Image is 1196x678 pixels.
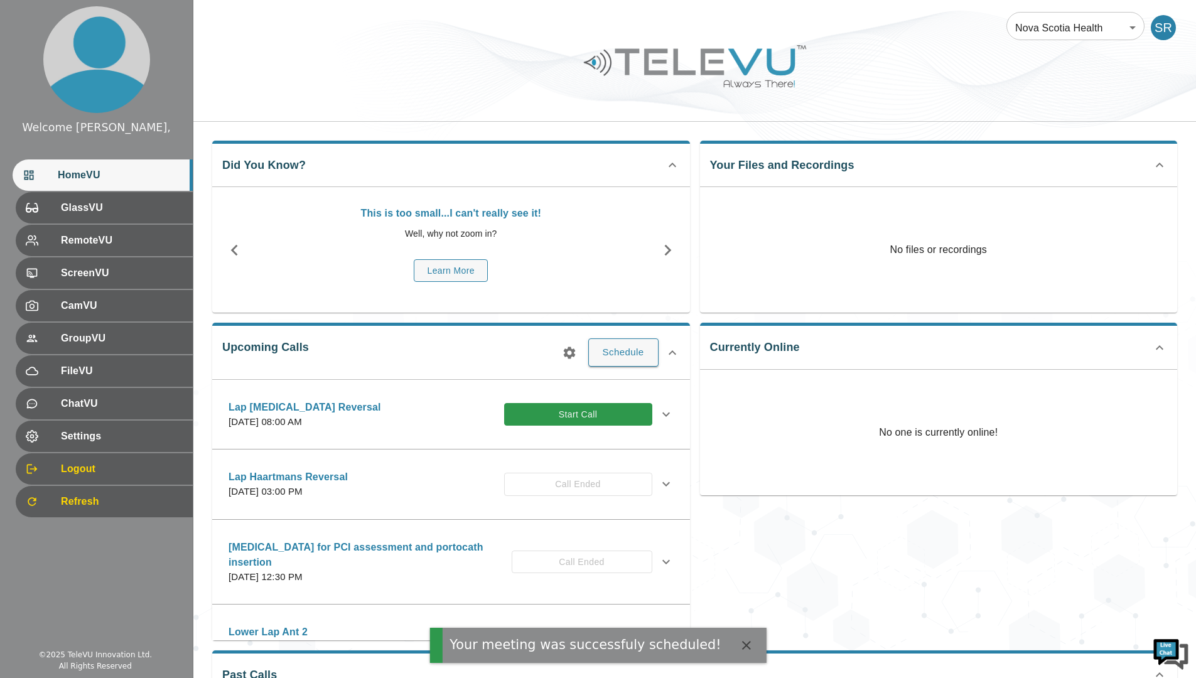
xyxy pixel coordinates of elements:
div: FileVU [16,355,193,387]
div: Lower Lap Ant 2[DATE] 10:00 AMCall Ended [218,617,684,662]
span: CamVU [61,298,183,313]
div: CamVU [16,290,193,321]
img: Logo [582,40,808,92]
p: Lap [MEDICAL_DATA] Reversal [229,400,381,415]
p: [DATE] 12:30 PM [229,570,512,584]
span: GlassVU [61,200,183,215]
div: Refresh [16,486,193,517]
p: No one is currently online! [879,370,998,495]
img: Chat Widget [1152,634,1190,672]
p: Lap Haartmans Reversal [229,470,348,485]
div: ChatVU [16,388,193,419]
div: Nova Scotia Health [1006,10,1145,45]
p: Lower Lap Ant 2 [229,625,308,640]
p: This is too small...I can't really see it! [263,206,639,221]
span: We're online! [73,158,173,285]
div: GroupVU [16,323,193,354]
div: Chat with us now [65,66,211,82]
div: RemoteVU [16,225,193,256]
img: d_736959983_company_1615157101543_736959983 [21,58,53,90]
div: Lap Haartmans Reversal[DATE] 03:00 PMCall Ended [218,462,684,507]
div: Lap [MEDICAL_DATA] Reversal[DATE] 08:00 AMStart Call [218,392,684,437]
span: Settings [61,429,183,444]
button: Schedule [588,338,659,366]
img: profile.png [43,6,150,113]
p: [MEDICAL_DATA] for PCI assessment and portocath insertion [229,540,512,570]
button: Learn More [414,259,488,282]
div: Settings [16,421,193,452]
div: GlassVU [16,192,193,223]
div: Your meeting was successfuly scheduled! [450,635,721,655]
div: Minimize live chat window [206,6,236,36]
div: SR [1151,15,1176,40]
p: [DATE] 03:00 PM [229,485,348,499]
span: ScreenVU [61,266,183,281]
p: No files or recordings [700,187,1178,313]
span: RemoteVU [61,233,183,248]
p: [DATE] 08:00 AM [229,415,381,429]
div: All Rights Reserved [59,660,132,672]
span: HomeVU [58,168,183,183]
span: FileVU [61,363,183,379]
span: ChatVU [61,396,183,411]
div: [MEDICAL_DATA] for PCI assessment and portocath insertion[DATE] 12:30 PMCall Ended [218,532,684,592]
span: GroupVU [61,331,183,346]
button: Start Call [504,403,652,426]
div: HomeVU [13,159,193,191]
span: Refresh [61,494,183,509]
div: Welcome [PERSON_NAME], [22,119,171,136]
p: [DATE] 10:00 AM [229,640,308,654]
textarea: Type your message and hit 'Enter' [6,343,239,387]
div: Logout [16,453,193,485]
span: Logout [61,461,183,476]
p: Well, why not zoom in? [263,227,639,240]
div: ScreenVU [16,257,193,289]
div: © 2025 TeleVU Innovation Ltd. [38,649,152,660]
